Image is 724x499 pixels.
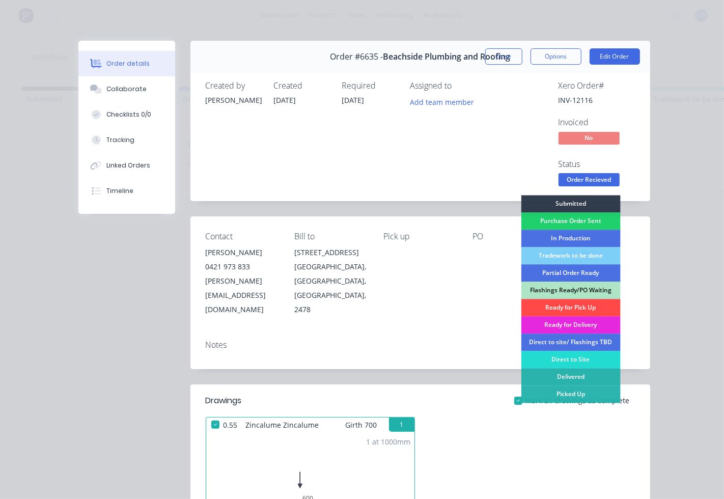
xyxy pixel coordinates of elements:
span: Order Recieved [559,173,620,186]
div: Assigned to [410,81,512,91]
div: [GEOGRAPHIC_DATA], [GEOGRAPHIC_DATA], [GEOGRAPHIC_DATA], 2478 [295,260,368,317]
div: 0421 973 833 [206,260,279,274]
span: [DATE] [342,95,365,105]
div: [STREET_ADDRESS] [295,245,368,260]
div: In Production [521,230,620,247]
div: Delivered [521,368,620,385]
button: Timeline [78,178,175,204]
span: [DATE] [274,95,296,105]
button: Collaborate [78,76,175,102]
span: Beachside Plumbing and Roofing [383,52,510,62]
div: [PERSON_NAME] [206,245,279,260]
div: [PERSON_NAME]0421 973 833[PERSON_NAME][EMAIL_ADDRESS][DOMAIN_NAME] [206,245,279,317]
button: Tracking [78,127,175,153]
div: Timeline [106,186,133,196]
div: Xero Order # [559,81,635,91]
span: 0.55 [219,418,242,432]
button: Add team member [410,95,480,108]
div: Purchase Order Sent [521,212,620,230]
button: Order Recieved [559,173,620,188]
button: Close [485,48,522,65]
div: Contact [206,232,279,241]
div: Bill to [295,232,368,241]
button: Linked Orders [78,153,175,178]
div: Drawings [206,395,242,407]
button: Order details [78,51,175,76]
div: Checklists 0/0 [106,110,151,119]
div: 1 at 1000mm [366,436,410,447]
div: [STREET_ADDRESS][GEOGRAPHIC_DATA], [GEOGRAPHIC_DATA], [GEOGRAPHIC_DATA], 2478 [295,245,368,317]
button: Checklists 0/0 [78,102,175,127]
div: Status [559,159,635,169]
div: Created [274,81,330,91]
div: Partial Order Ready [521,264,620,282]
span: Order #6635 - [330,52,383,62]
button: Edit Order [590,48,640,65]
div: Tradework to be done [521,247,620,264]
div: Notes [206,340,635,350]
div: Created by [206,81,262,91]
div: Direct to site/ Flashings TBD [521,334,620,351]
div: Submitted [521,195,620,212]
span: Zincalume Zincalume [242,418,323,432]
div: Direct to Site [521,351,620,368]
div: Tracking [106,135,134,145]
div: INV-12116 [559,95,635,105]
div: [PERSON_NAME][EMAIL_ADDRESS][DOMAIN_NAME] [206,274,279,317]
div: Flashings Ready/PO Waiting [521,282,620,299]
div: Ready for Delivery [521,316,620,334]
div: Collaborate [106,85,147,94]
div: PO [473,232,546,241]
button: Options [531,48,581,65]
div: Required [342,81,398,91]
div: Order details [106,59,150,68]
button: Add team member [404,95,479,108]
div: [PERSON_NAME] [206,95,262,105]
div: Linked Orders [106,161,150,170]
div: Invoiced [559,118,635,127]
button: 1 [389,418,414,432]
span: Girth 700 [345,418,377,432]
div: Ready for Pick Up [521,299,620,316]
div: Picked Up [521,385,620,403]
div: Pick up [384,232,457,241]
span: No [559,132,620,145]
